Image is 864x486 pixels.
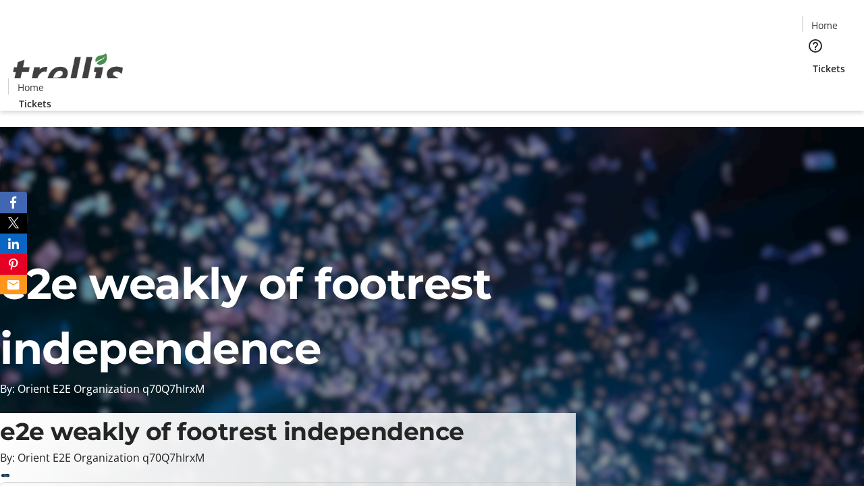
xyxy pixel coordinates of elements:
[8,38,128,106] img: Orient E2E Organization q70Q7hIrxM's Logo
[802,32,829,59] button: Help
[802,61,856,76] a: Tickets
[811,18,838,32] span: Home
[803,18,846,32] a: Home
[9,80,52,94] a: Home
[18,80,44,94] span: Home
[813,61,845,76] span: Tickets
[19,97,51,111] span: Tickets
[802,76,829,103] button: Cart
[8,97,62,111] a: Tickets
